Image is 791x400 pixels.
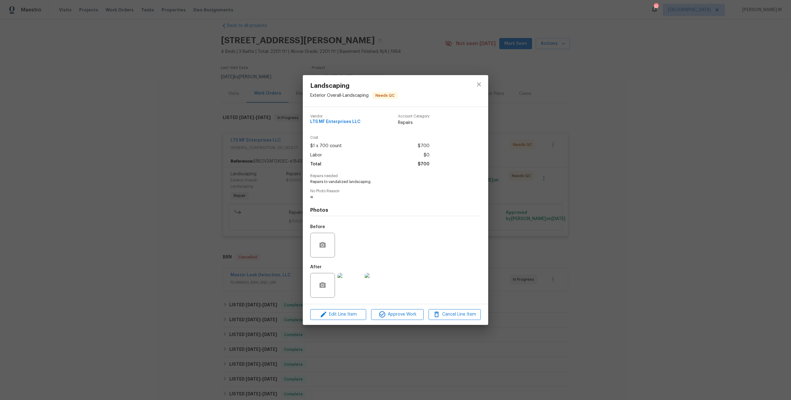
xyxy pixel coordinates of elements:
[373,92,397,99] span: Needs QC
[398,114,429,118] span: Account Category
[310,189,481,193] span: No Photo Reason
[310,120,361,124] span: LTS MF Enterprises LLC
[310,142,342,151] span: $1 x 700 count
[310,151,322,160] span: Labor
[371,309,423,320] button: Approve Work
[310,225,325,229] h5: Before
[430,311,479,318] span: Cancel Line Item
[310,83,398,89] span: Landscaping
[310,174,481,178] span: Repairs needed
[398,120,429,126] span: Repairs
[424,151,429,160] span: $0
[310,136,429,140] span: Cost
[310,179,464,185] span: Repairs to vandalized landscaping.
[312,311,364,318] span: Edit Line Item
[429,309,481,320] button: Cancel Line Item
[373,311,421,318] span: Approve Work
[310,194,464,200] span: w
[310,265,322,269] h5: After
[310,114,361,118] span: Vendor
[472,77,486,92] button: close
[310,93,369,98] span: Exterior Overall - Landscaping
[310,160,321,169] span: Total
[418,142,429,151] span: $700
[418,160,429,169] span: $700
[310,207,481,213] h4: Photos
[654,4,658,10] div: 32
[310,309,366,320] button: Edit Line Item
